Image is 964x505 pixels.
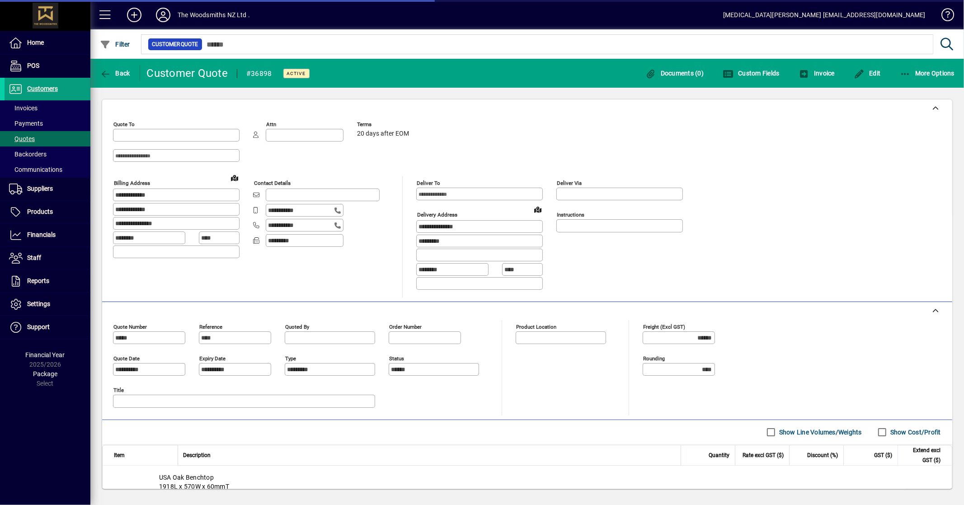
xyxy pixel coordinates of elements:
button: More Options [898,65,957,81]
mat-label: Quote date [113,355,140,361]
span: Discount (%) [807,450,838,460]
span: More Options [900,70,955,77]
mat-label: Quoted by [285,323,309,330]
a: Communications [5,162,90,177]
mat-label: Quote To [113,121,135,127]
label: Show Line Volumes/Weights [777,428,862,437]
span: Support [27,323,50,330]
span: Filter [100,41,130,48]
div: [MEDICAL_DATA][PERSON_NAME] [EMAIL_ADDRESS][DOMAIN_NAME] [723,8,926,22]
mat-label: Type [285,355,296,361]
div: The Woodsmiths NZ Ltd . [178,8,250,22]
mat-label: Deliver via [557,180,582,186]
span: Customer Quote [152,40,198,49]
mat-label: Title [113,387,124,393]
mat-label: Quote number [113,323,147,330]
span: Products [27,208,53,215]
button: Add [120,7,149,23]
span: Invoices [9,104,38,112]
span: Communications [9,166,62,173]
button: Custom Fields [720,65,782,81]
div: #36898 [246,66,272,81]
span: Backorders [9,151,47,158]
span: Invoice [799,70,835,77]
label: Show Cost/Profit [889,428,941,437]
a: Reports [5,270,90,293]
span: Edit [854,70,881,77]
mat-label: Status [389,355,404,361]
span: Item [114,450,125,460]
div: Customer Quote [147,66,228,80]
span: Staff [27,254,41,261]
mat-label: Attn [266,121,276,127]
span: Active [287,71,306,76]
mat-label: Reference [199,323,222,330]
span: Back [100,70,130,77]
a: Backorders [5,146,90,162]
button: Invoice [796,65,837,81]
span: Package [33,370,57,378]
mat-label: Rounding [643,355,665,361]
span: Quantity [709,450,729,460]
button: Filter [98,36,132,52]
span: Payments [9,120,43,127]
a: Knowledge Base [935,2,953,31]
span: 20 days after EOM [357,130,409,137]
span: Terms [357,122,411,127]
span: Description [183,450,211,460]
mat-label: Product location [516,323,556,330]
button: Documents (0) [643,65,706,81]
a: Suppliers [5,178,90,200]
mat-label: Order number [389,323,422,330]
span: Rate excl GST ($) [743,450,784,460]
a: POS [5,55,90,77]
span: GST ($) [874,450,892,460]
a: View on map [227,170,242,185]
button: Back [98,65,132,81]
a: Home [5,32,90,54]
a: Support [5,316,90,339]
a: Financials [5,224,90,246]
span: Documents (0) [645,70,704,77]
a: View on map [531,202,545,217]
button: Profile [149,7,178,23]
span: Suppliers [27,185,53,192]
button: Edit [851,65,883,81]
span: Reports [27,277,49,284]
span: Extend excl GST ($) [903,445,940,465]
a: Products [5,201,90,223]
span: Quotes [9,135,35,142]
span: Custom Fields [723,70,780,77]
a: Settings [5,293,90,316]
mat-label: Deliver To [417,180,440,186]
span: Customers [27,85,58,92]
a: Staff [5,247,90,269]
mat-label: Instructions [557,212,584,218]
a: Quotes [5,131,90,146]
app-page-header-button: Back [90,65,140,81]
mat-label: Expiry date [199,355,226,361]
a: Payments [5,116,90,131]
mat-label: Freight (excl GST) [643,323,685,330]
span: Settings [27,300,50,307]
span: Financial Year [26,351,65,359]
span: Home [27,39,44,46]
span: Financials [27,231,56,238]
a: Invoices [5,100,90,116]
span: POS [27,62,39,69]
